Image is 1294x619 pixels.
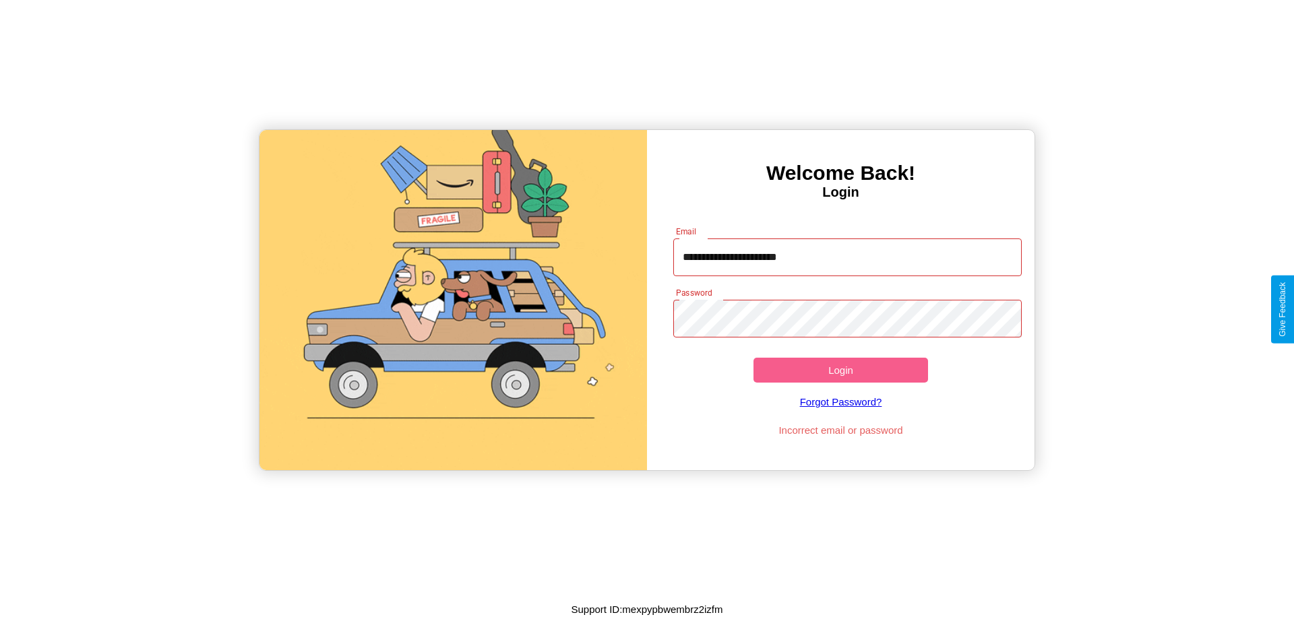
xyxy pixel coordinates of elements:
div: Give Feedback [1278,282,1287,337]
label: Email [676,226,697,237]
button: Login [753,358,928,383]
p: Support ID: mexpypbwembrz2izfm [571,600,722,618]
h3: Welcome Back! [647,162,1035,185]
p: Incorrect email or password [667,421,1016,439]
a: Forgot Password? [667,383,1016,421]
h4: Login [647,185,1035,200]
label: Password [676,287,712,298]
img: gif [259,130,647,470]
